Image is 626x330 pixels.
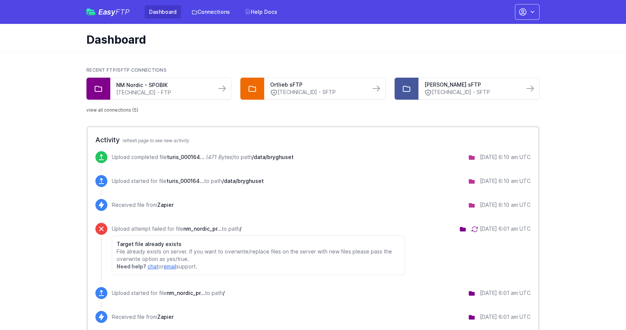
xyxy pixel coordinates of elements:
[116,89,210,96] a: [TECHNICAL_ID] - FTP
[480,153,531,161] div: [DATE] 6:10 am UTC
[112,153,294,161] p: Upload completed file to path
[206,154,234,160] i: (471 Bytes)
[157,202,174,208] span: Zapier
[240,225,241,232] span: /
[270,88,364,96] a: [TECHNICAL_ID] - SFTP
[117,240,400,248] h6: Target file already exists
[480,313,531,321] div: [DATE] 6:01 am UTC
[240,5,282,19] a: Help Docs
[116,81,210,89] a: NM Nordic - SPOBIK
[270,81,364,88] a: Ortlieb sFTP
[86,9,95,15] img: easyftp_logo.png
[112,177,264,185] p: Upload started for file to path
[112,289,225,297] p: Upload started for file to path
[222,178,264,184] span: /data/bryghuset
[164,263,176,270] a: email
[112,225,405,233] p: Upload attempt failed for file to path
[86,8,130,16] a: EasyFTP
[167,290,205,296] span: nm_nordic_products_csv_spobik.xlsx
[117,263,146,270] strong: Need help?
[123,138,189,143] span: refresh page to see new activity
[112,201,174,209] p: Received file from
[95,135,531,145] h2: Activity
[187,5,234,19] a: Connections
[116,7,130,16] span: FTP
[157,314,174,320] span: Zapier
[117,248,400,263] p: File already exists on server. If you want to overwrite/replace files on the server with new file...
[183,225,222,232] span: nm_nordic_products_csv_spobik.xlsx
[145,5,181,19] a: Dashboard
[480,177,531,185] div: [DATE] 6:10 am UTC
[112,313,174,321] p: Received file from
[167,178,204,184] span: turis_000164.csv
[86,33,534,46] h1: Dashboard
[117,263,400,270] p: or support.
[98,8,130,16] span: Easy
[148,263,158,270] a: chat
[480,225,531,233] div: [DATE] 6:01 am UTC
[480,289,531,297] div: [DATE] 6:01 am UTC
[223,290,225,296] span: /
[480,201,531,209] div: [DATE] 6:10 am UTC
[86,67,540,73] h2: Recent FTP/SFTP Connections
[167,154,205,160] span: turis_000164.csv
[424,81,518,88] a: [PERSON_NAME] sFTP
[252,154,294,160] span: /data/bryghuset
[86,107,138,113] a: view all connections (5)
[424,88,518,96] a: [TECHNICAL_ID] - SFTP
